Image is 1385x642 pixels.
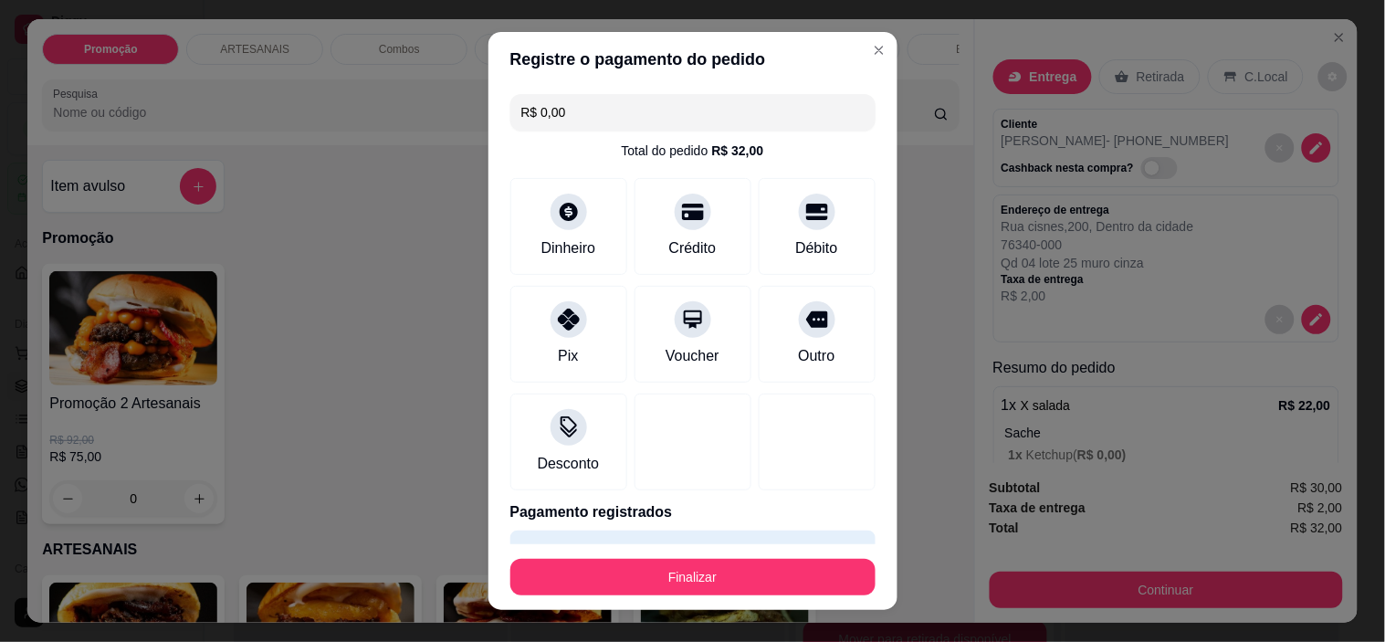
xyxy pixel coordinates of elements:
div: R$ 32,00 [712,142,764,160]
input: Ex.: hambúrguer de cordeiro [521,94,865,131]
p: Pagamento registrados [510,501,876,523]
header: Registre o pagamento do pedido [488,32,897,87]
div: Desconto [538,453,600,475]
div: Crédito [669,237,717,259]
div: Total do pedido [622,142,764,160]
div: Voucher [666,345,719,367]
button: Finalizar [510,559,876,595]
div: Pix [558,345,578,367]
div: Outro [798,345,834,367]
div: Dinheiro [541,237,596,259]
button: Close [865,36,894,65]
div: Débito [795,237,837,259]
